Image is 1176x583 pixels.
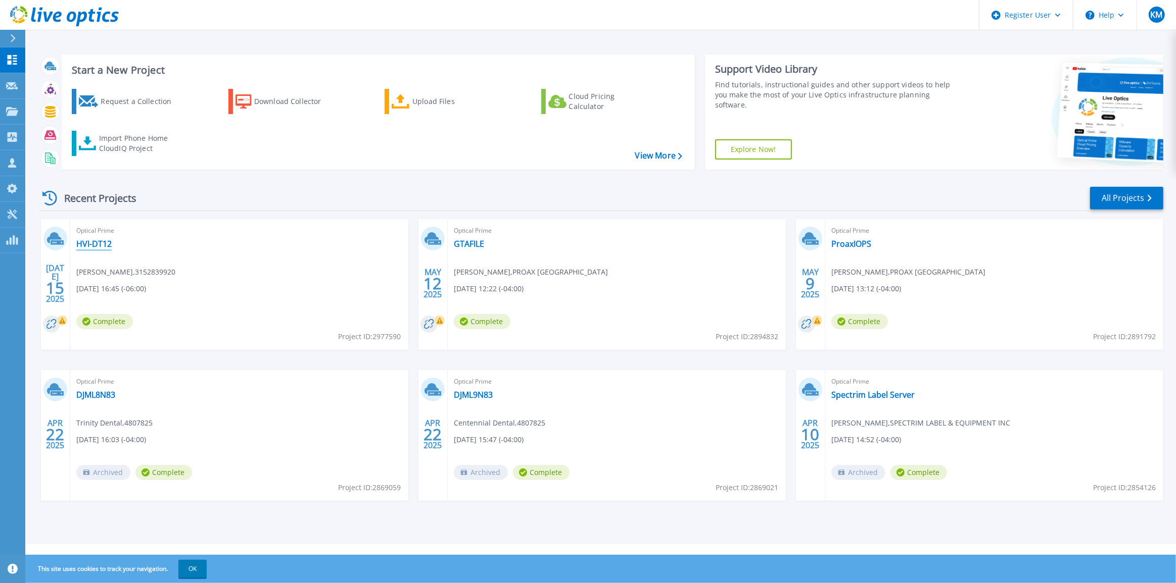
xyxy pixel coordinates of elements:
a: HVI-DT12 [76,239,112,249]
span: [DATE] 16:03 (-04:00) [76,434,146,445]
span: Project ID: 2977590 [338,331,401,342]
span: 9 [806,279,815,288]
span: Project ID: 2854126 [1093,482,1156,493]
a: GTAFILE [454,239,484,249]
span: Optical Prime [76,225,402,236]
span: Centennial Dental , 4807825 [454,417,545,429]
a: Download Collector [228,89,341,114]
span: 22 [424,430,442,439]
span: 10 [801,430,819,439]
div: [DATE] 2025 [45,265,65,302]
span: [DATE] 13:12 (-04:00) [831,283,901,294]
span: Trinity Dental , 4807825 [76,417,153,429]
a: Cloud Pricing Calculator [541,89,654,114]
span: Optical Prime [76,376,402,387]
span: [PERSON_NAME] , 3152839920 [76,267,175,278]
a: DJML8N83 [76,390,115,400]
button: OK [178,560,207,578]
span: Project ID: 2891792 [1093,331,1156,342]
span: Optical Prime [831,225,1157,236]
span: Archived [454,465,508,480]
div: MAY 2025 [423,265,442,302]
div: Download Collector [254,91,335,112]
div: APR 2025 [45,416,65,453]
div: Find tutorials, instructional guides and other support videos to help you make the most of your L... [715,80,951,110]
h3: Start a New Project [72,65,682,76]
div: Import Phone Home CloudIQ Project [99,133,178,153]
span: Archived [831,465,885,480]
a: All Projects [1090,187,1163,209]
span: 15 [46,284,64,292]
div: Upload Files [412,91,493,112]
span: Complete [135,465,192,480]
span: Optical Prime [831,376,1157,387]
span: Complete [513,465,570,480]
span: Complete [454,314,510,329]
span: [DATE] 12:22 (-04:00) [454,283,524,294]
span: KM [1150,11,1162,19]
span: [PERSON_NAME] , PROAX [GEOGRAPHIC_DATA] [831,267,985,278]
span: [PERSON_NAME] , PROAX [GEOGRAPHIC_DATA] [454,267,608,278]
a: ProaxIOPS [831,239,871,249]
a: Spectrim Label Server [831,390,915,400]
div: APR 2025 [423,416,442,453]
div: Cloud Pricing Calculator [569,91,650,112]
div: Support Video Library [715,63,951,76]
span: 12 [424,279,442,288]
span: Optical Prime [454,376,780,387]
div: Request a Collection [101,91,181,112]
span: [DATE] 14:52 (-04:00) [831,434,901,445]
span: This site uses cookies to track your navigation. [28,560,207,578]
span: Project ID: 2869021 [716,482,778,493]
div: APR 2025 [801,416,820,453]
a: DJML9N83 [454,390,493,400]
a: Explore Now! [715,139,792,160]
a: Upload Files [385,89,497,114]
div: MAY 2025 [801,265,820,302]
span: Complete [831,314,888,329]
span: Archived [76,465,130,480]
span: Optical Prime [454,225,780,236]
span: Complete [890,465,947,480]
span: [DATE] 15:47 (-04:00) [454,434,524,445]
span: Project ID: 2894832 [716,331,778,342]
span: [DATE] 16:45 (-06:00) [76,283,146,294]
a: View More [635,151,682,161]
span: Project ID: 2869059 [338,482,401,493]
span: [PERSON_NAME] , SPECTRIM LABEL & EQUIPMENT INC [831,417,1010,429]
span: Complete [76,314,133,329]
div: Recent Projects [39,186,150,210]
span: 22 [46,430,64,439]
a: Request a Collection [72,89,184,114]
